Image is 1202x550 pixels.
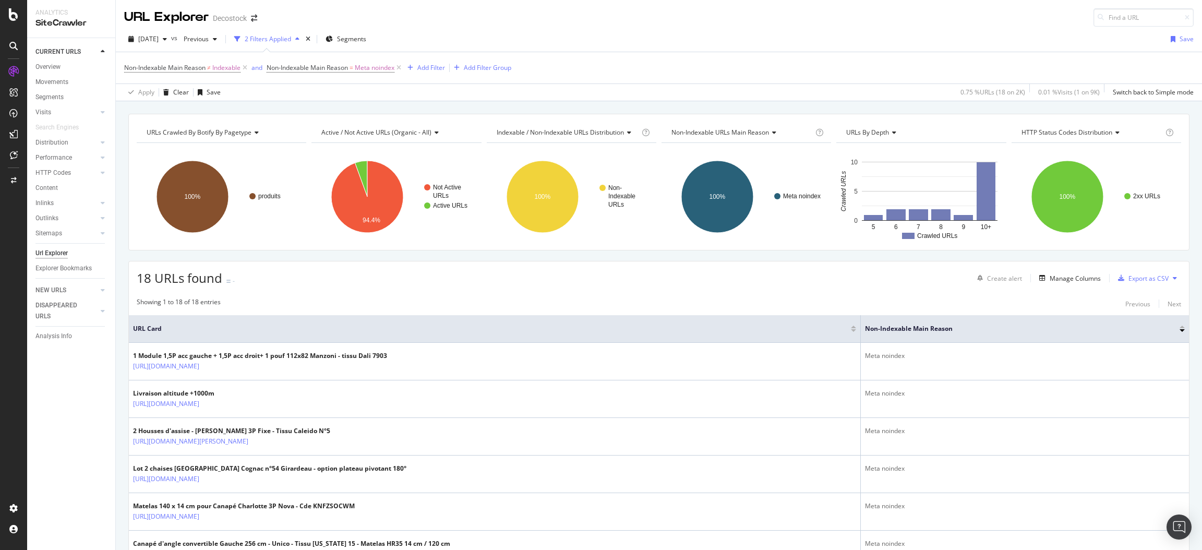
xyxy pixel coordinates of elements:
a: Segments [35,92,108,103]
div: 0.75 % URLs ( 18 on 2K ) [960,88,1025,97]
div: NEW URLS [35,285,66,296]
div: Explorer Bookmarks [35,263,92,274]
span: HTTP Status Codes Distribution [1021,128,1112,137]
div: Lot 2 chaises [GEOGRAPHIC_DATA] Cognac n°54 Girardeau - option plateau pivotant 180° [133,464,406,473]
div: arrow-right-arrow-left [251,15,257,22]
svg: A chart. [487,151,656,242]
a: DISAPPEARED URLS [35,300,98,322]
a: NEW URLS [35,285,98,296]
div: DISAPPEARED URLS [35,300,88,322]
a: [URL][DOMAIN_NAME][PERSON_NAME] [133,436,248,447]
svg: A chart. [836,151,1006,242]
div: Search Engines [35,122,79,133]
button: Next [1168,297,1181,310]
div: and [251,63,262,72]
text: Non- [608,184,622,192]
div: Inlinks [35,198,54,209]
button: Add Filter [403,62,445,74]
div: A chart. [137,151,306,242]
a: Search Engines [35,122,89,133]
button: [DATE] [124,31,171,47]
button: Clear [159,84,189,101]
div: Previous [1125,300,1150,308]
button: Switch back to Simple mode [1109,84,1194,101]
div: 1 Module 1,5P acc gauche + 1,5P acc droit+ 1 pouf 112x82 Manzoni - tissu Dali 7903 [133,351,387,361]
div: Add Filter [417,63,445,72]
div: Meta noindex [865,464,1185,473]
div: Analytics [35,8,107,17]
a: Inlinks [35,198,98,209]
a: Performance [35,152,98,163]
div: Create alert [987,274,1022,283]
div: Clear [173,88,189,97]
span: Indexable / Non-Indexable URLs distribution [497,128,624,137]
div: Apply [138,88,154,97]
span: ≠ [207,63,211,72]
a: Analysis Info [35,331,108,342]
button: Create alert [973,270,1022,286]
div: SiteCrawler [35,17,107,29]
div: Movements [35,77,68,88]
text: 10+ [981,223,991,231]
div: Next [1168,300,1181,308]
button: Save [194,84,221,101]
svg: A chart. [311,151,481,242]
div: Canapé d'angle convertible Gauche 256 cm - Unico - Tissu [US_STATE] 15 - Matelas HR35 14 cm / 120 cm [133,539,450,548]
a: Url Explorer [35,248,108,259]
div: Overview [35,62,61,73]
div: Export as CSV [1128,274,1169,283]
a: Outlinks [35,213,98,224]
text: Meta noindex [783,193,821,200]
div: times [304,34,312,44]
text: 7 [917,223,920,231]
div: Meta noindex [865,539,1185,548]
text: 100% [185,193,201,200]
h4: Indexable / Non-Indexable URLs Distribution [495,124,640,141]
span: = [350,63,353,72]
span: Previous [179,34,209,43]
div: Save [207,88,221,97]
div: Meta noindex [865,426,1185,436]
text: Not Active [433,184,461,191]
a: Explorer Bookmarks [35,263,108,274]
button: Segments [321,31,370,47]
div: HTTP Codes [35,168,71,178]
button: Previous [179,31,221,47]
div: Decostock [213,13,247,23]
span: 2025 Sep. 10th [138,34,159,43]
div: Url Explorer [35,248,68,259]
text: Active URLs [433,202,467,209]
text: 100% [709,193,725,200]
div: - [233,277,235,285]
div: 0.01 % Visits ( 1 on 9K ) [1038,88,1100,97]
span: Non-Indexable Main Reason [267,63,348,72]
span: vs [171,33,179,42]
h4: URLs Crawled By Botify By pagetype [145,124,297,141]
div: 2 Housses d'assise - [PERSON_NAME] 3P Fixe - Tissu Caleido N°5 [133,426,330,436]
a: HTTP Codes [35,168,98,178]
button: and [251,63,262,73]
text: 6 [894,223,898,231]
div: Sitemaps [35,228,62,239]
a: [URL][DOMAIN_NAME] [133,399,199,409]
div: 2 Filters Applied [245,34,291,43]
div: Content [35,183,58,194]
div: Distribution [35,137,68,148]
button: Apply [124,84,154,101]
a: Sitemaps [35,228,98,239]
text: 94.4% [363,217,380,224]
h4: URLs by Depth [844,124,996,141]
a: Movements [35,77,108,88]
div: Livraison altitude +1000m [133,389,233,398]
h4: Active / Not Active URLs [319,124,472,141]
div: URL Explorer [124,8,209,26]
span: 18 URLs found [137,269,222,286]
img: Equal [226,280,231,283]
div: Switch back to Simple mode [1113,88,1194,97]
span: Non-Indexable URLs Main Reason [671,128,769,137]
h4: HTTP Status Codes Distribution [1019,124,1163,141]
button: Export as CSV [1114,270,1169,286]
